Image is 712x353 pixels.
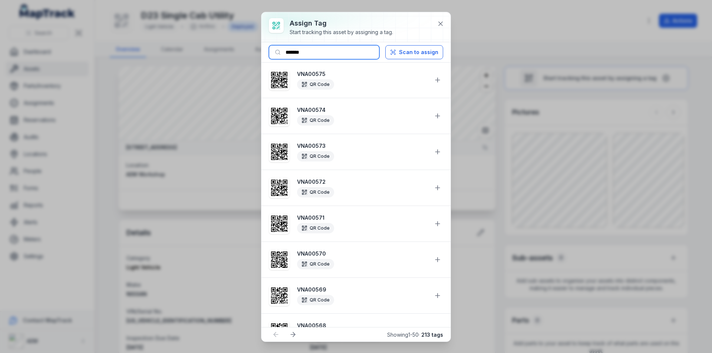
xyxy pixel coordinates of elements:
strong: VNA00573 [297,142,428,150]
button: Scan to assign [385,45,443,59]
div: Start tracking this asset by assigning a tag. [290,29,393,36]
div: QR Code [297,187,334,197]
div: QR Code [297,223,334,233]
h3: Assign tag [290,18,393,29]
strong: 213 tags [421,332,443,338]
strong: VNA00570 [297,250,428,257]
strong: VNA00571 [297,214,428,222]
div: QR Code [297,151,334,161]
div: QR Code [297,259,334,269]
strong: VNA00568 [297,322,428,329]
span: Showing 1 - 50 · [387,332,443,338]
strong: VNA00574 [297,106,428,114]
strong: VNA00572 [297,178,428,186]
div: QR Code [297,295,334,305]
div: QR Code [297,79,334,90]
strong: VNA00575 [297,70,428,78]
div: QR Code [297,115,334,126]
strong: VNA00569 [297,286,428,293]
